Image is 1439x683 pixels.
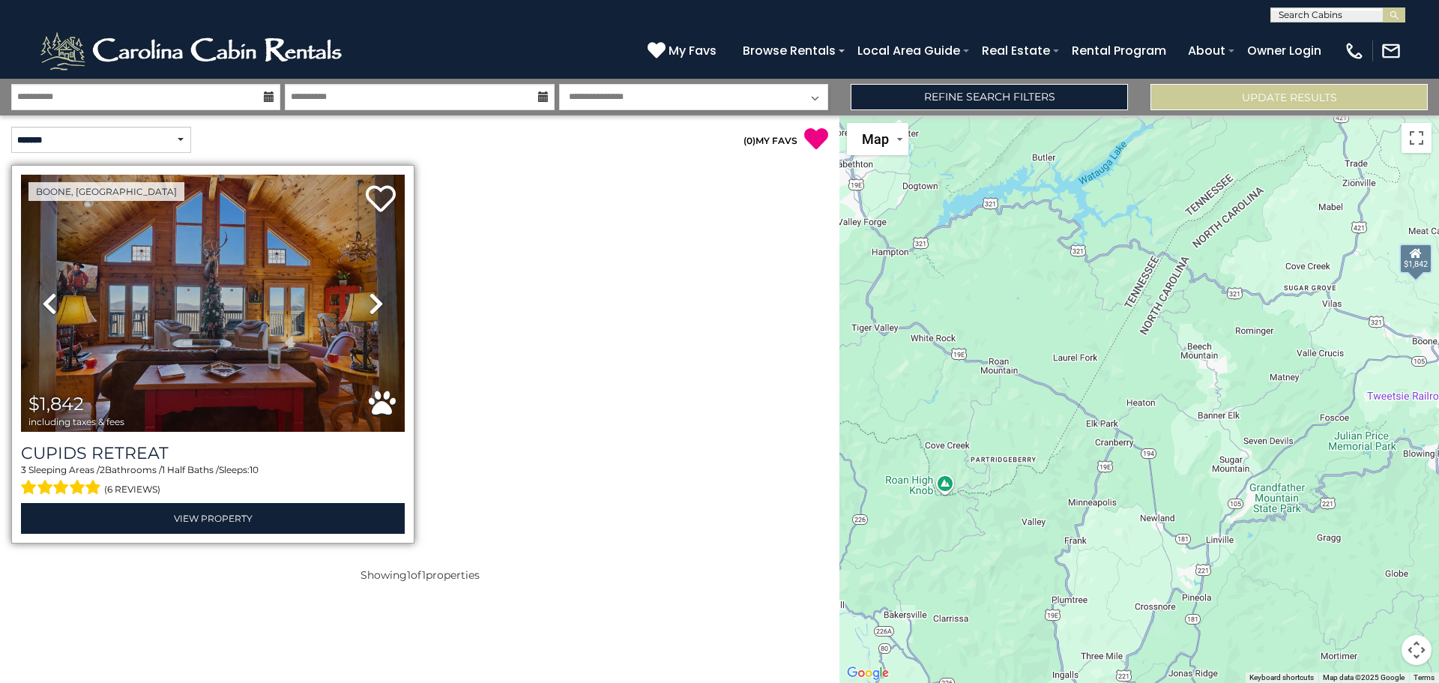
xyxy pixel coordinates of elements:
[28,417,124,427] span: including taxes & fees
[1150,84,1428,110] button: Update Results
[250,464,259,475] span: 10
[735,37,843,64] a: Browse Rentals
[1240,37,1329,64] a: Owner Login
[21,175,405,432] img: thumbnail_163281211.jpeg
[11,568,828,583] p: Showing of properties
[743,135,755,146] span: ( )
[422,568,426,582] span: 1
[1402,635,1432,665] button: Map camera controls
[974,37,1058,64] a: Real Estate
[21,463,405,499] div: Sleeping Areas / Bathrooms / Sleeps:
[100,464,105,475] span: 2
[1323,673,1405,682] span: Map data ©2025 Google
[1064,37,1174,64] a: Rental Program
[1402,123,1432,153] button: Toggle fullscreen view
[850,37,968,64] a: Local Area Guide
[746,135,752,146] span: 0
[21,443,405,463] a: Cupids Retreat
[648,41,720,61] a: My Favs
[162,464,219,475] span: 1 Half Baths /
[21,464,26,475] span: 3
[1180,37,1233,64] a: About
[28,182,184,201] a: Boone, [GEOGRAPHIC_DATA]
[407,568,411,582] span: 1
[21,503,405,534] a: View Property
[1344,40,1365,61] img: phone-regular-white.png
[104,480,160,499] span: (6 reviews)
[1399,244,1432,274] div: $1,842
[669,41,717,60] span: My Favs
[1414,673,1435,682] a: Terms
[37,28,349,73] img: White-1-2.png
[843,664,893,683] a: Open this area in Google Maps (opens a new window)
[743,135,797,146] a: (0)MY FAVS
[366,184,396,216] a: Add to favorites
[1381,40,1402,61] img: mail-regular-white.png
[28,393,84,415] span: $1,842
[843,664,893,683] img: Google
[1249,673,1314,683] button: Keyboard shortcuts
[847,123,908,155] button: Change map style
[851,84,1128,110] a: Refine Search Filters
[862,131,889,147] span: Map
